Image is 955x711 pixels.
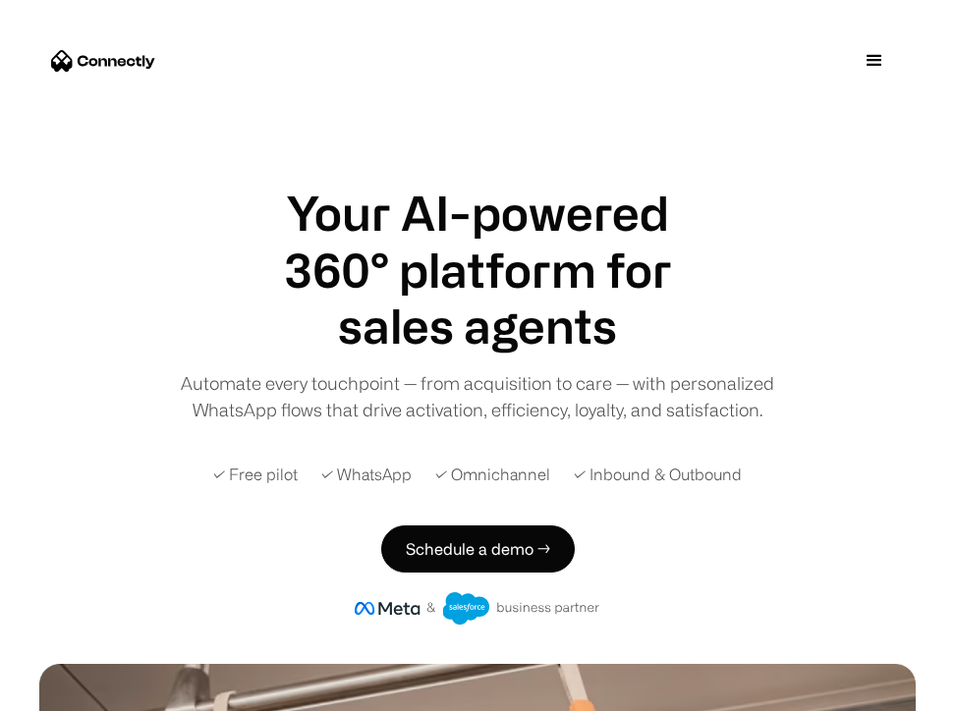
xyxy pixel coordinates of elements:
[435,463,550,486] div: ✓ Omnichannel
[168,370,787,423] div: Automate every touchpoint — from acquisition to care — with personalized WhatsApp flows that driv...
[51,46,155,76] a: home
[845,31,904,90] div: menu
[252,185,703,298] h1: Your AI-powered 360° platform for
[574,463,742,486] div: ✓ Inbound & Outbound
[39,677,118,704] ul: Language list
[381,525,575,573] a: Schedule a demo →
[252,298,703,355] div: 1 of 4
[321,463,412,486] div: ✓ WhatsApp
[252,298,703,355] div: carousel
[252,298,703,355] h1: sales agents
[213,463,298,486] div: ✓ Free pilot
[355,592,600,626] img: Meta and Salesforce business partner badge.
[20,675,118,704] aside: Language selected: English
